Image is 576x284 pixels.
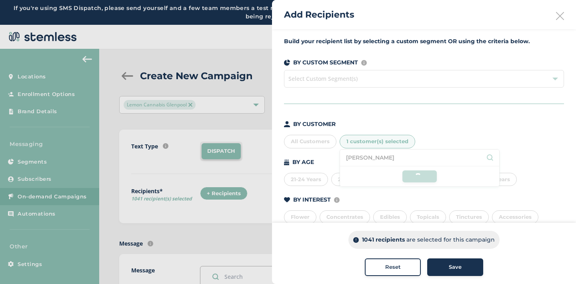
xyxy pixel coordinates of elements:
[449,210,489,224] div: Tinctures
[284,210,316,224] div: Flower
[353,237,359,243] img: icon-info-dark-48f6c5f3.svg
[365,258,421,276] button: Reset
[284,173,328,186] div: 21-24 Years
[284,37,564,46] label: Build your recipient list by selecting a custom segment OR using the criteria below.
[373,210,407,224] div: Edibles
[284,197,290,203] img: icon-heart-dark-29e6356f.svg
[334,197,340,203] img: icon-info-236977d2.svg
[293,58,358,67] p: BY CUSTOM SEGMENT
[284,159,289,165] img: icon-cake-93b2a7b5.svg
[449,263,462,271] span: Save
[331,173,376,186] div: 25-34 Years
[346,138,408,144] span: 1 customer(s) selected
[284,60,290,66] img: icon-segments-dark-074adb27.svg
[361,60,367,66] img: icon-info-236977d2.svg
[293,120,336,128] p: BY CUSTOMER
[410,210,446,224] div: Topicals
[284,8,354,21] h2: Add Recipients
[284,121,290,127] img: icon-person-dark-ced50e5f.svg
[406,236,495,244] p: are selected for this campaign
[320,210,370,224] div: Concentrates
[362,236,405,244] p: 1041 recipients
[427,258,483,276] button: Save
[292,158,314,166] p: BY AGE
[385,263,401,271] span: Reset
[284,135,336,148] div: All Customers
[492,210,538,224] div: Accessories
[293,196,331,204] p: BY INTEREST
[536,246,576,284] iframe: Chat Widget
